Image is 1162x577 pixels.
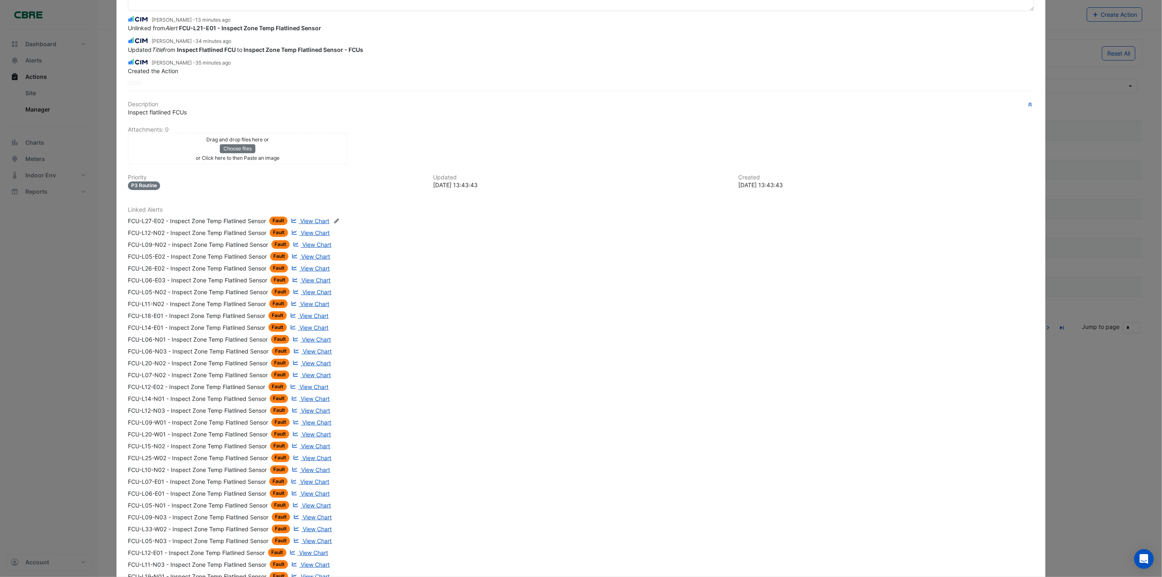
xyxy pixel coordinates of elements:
[128,548,265,557] div: FCU-L12-E01 - Inspect Zone Temp Flatlined Sensor
[206,136,269,143] small: Drag and drop files here or
[268,311,287,320] span: Fault
[299,312,328,319] span: View Chart
[270,394,288,403] span: Fault
[271,418,290,427] span: Fault
[128,36,148,45] img: CIM
[128,394,266,403] div: FCU-L14-N01 - Inspect Zone Temp Flatlined Sensor
[195,60,231,66] span: 2025-09-02 13:43:43
[128,359,268,367] div: FCU-L20-N02 - Inspect Zone Temp Flatlined Sensor
[128,300,266,308] div: FCU-L11-N02 - Inspect Zone Temp Flatlined Sensor
[291,240,331,249] a: View Chart
[302,336,331,343] span: View Chart
[301,561,330,568] span: View Chart
[302,419,331,426] span: View Chart
[152,46,163,53] em: Title
[128,430,268,438] div: FCU-L20-W01 - Inspect Zone Temp Flatlined Sensor
[268,382,287,391] span: Fault
[128,454,268,462] div: FCU-L25-W02 - Inspect Zone Temp Flatlined Sensor
[128,240,268,249] div: FCU-L09-N02 - Inspect Zone Temp Flatlined Sensor
[128,206,1034,213] h6: Linked Alerts
[290,442,330,450] a: View Chart
[128,67,178,74] span: Created the Action
[128,288,268,296] div: FCU-L05-N02 - Inspect Zone Temp Flatlined Sensor
[292,513,332,521] a: View Chart
[244,46,363,53] span: Inspect Zone Temp Flatlined Sensor - FCUs
[302,288,331,295] span: View Chart
[128,252,267,261] div: FCU-L05-E02 - Inspect Zone Temp Flatlined Sensor
[128,311,265,320] div: FCU-L18-E01 - Inspect Zone Temp Flatlined Sensor
[272,347,290,356] span: Fault
[128,335,268,344] div: FCU-L06-N01 - Inspect Zone Temp Flatlined Sensor
[302,360,331,367] span: View Chart
[288,323,328,332] a: View Chart
[302,371,331,378] span: View Chart
[303,514,332,521] span: View Chart
[291,430,331,438] a: View Chart
[128,101,1034,108] h6: Description
[301,466,330,473] span: View Chart
[291,371,331,379] a: View Chart
[128,513,268,521] div: FCU-L09-N03 - Inspect Zone Temp Flatlined Sensor
[128,174,423,181] h6: Priority
[288,548,328,557] a: View Chart
[128,560,266,569] div: FCU-L11-N03 - Inspect Zone Temp Flatlined Sensor
[270,264,288,273] span: Fault
[270,489,288,498] span: Fault
[128,537,268,545] div: FCU-L05-N03 - Inspect Zone Temp Flatlined Sensor
[300,478,329,485] span: View Chart
[195,17,230,23] span: 2025-09-02 14:06:04
[271,288,290,296] span: Fault
[302,431,331,438] span: View Chart
[268,548,286,557] span: Fault
[270,228,288,237] span: Fault
[269,477,288,486] span: Fault
[291,454,331,462] a: View Chart
[290,489,330,498] a: View Chart
[301,253,330,260] span: View Chart
[128,489,266,498] div: FCU-L06-E01 - Inspect Zone Temp Flatlined Sensor
[270,252,288,261] span: Fault
[271,240,290,249] span: Fault
[289,217,329,225] a: View Chart
[290,465,330,474] a: View Chart
[301,229,330,236] span: View Chart
[128,371,268,379] div: FCU-L07-N02 - Inspect Zone Temp Flatlined Sensor
[302,502,331,509] span: View Chart
[289,477,329,486] a: View Chart
[290,228,330,237] a: View Chart
[301,490,330,497] span: View Chart
[300,300,329,307] span: View Chart
[177,46,236,53] span: Inspect Flatlined FCU
[128,46,175,53] span: Updated from
[1134,549,1154,569] div: Open Intercom Messenger
[271,371,289,379] span: Fault
[269,300,288,308] span: Fault
[291,501,331,510] a: View Chart
[268,323,287,332] span: Fault
[288,382,328,391] a: View Chart
[196,155,279,161] small: or Click here to then Paste an image
[301,395,330,402] span: View Chart
[433,174,728,181] h6: Updated
[270,406,288,415] span: Fault
[271,335,289,344] span: Fault
[128,418,268,427] div: FCU-L09-W01 - Inspect Zone Temp Flatlined Sensor
[290,560,330,569] a: View Chart
[300,217,329,224] span: View Chart
[128,228,266,237] div: FCU-L12-N02 - Inspect Zone Temp Flatlined Sensor
[128,15,148,24] img: CIM
[270,276,289,284] span: Fault
[290,276,331,284] a: View Chart
[291,359,331,367] a: View Chart
[270,465,288,474] span: Fault
[128,264,266,273] div: FCU-L26-E02 - Inspect Zone Temp Flatlined Sensor
[303,526,332,532] span: View Chart
[128,382,265,391] div: FCU-L12-E02 - Inspect Zone Temp Flatlined Sensor
[291,335,331,344] a: View Chart
[292,525,332,533] a: View Chart
[128,181,160,190] div: P3 Routine
[271,359,289,367] span: Fault
[128,477,266,486] div: FCU-L07-E01 - Inspect Zone Temp Flatlined Sensor
[302,454,331,461] span: View Chart
[179,25,321,31] strong: FCU-L21-E01 - Inspect Zone Temp Flatlined Sensor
